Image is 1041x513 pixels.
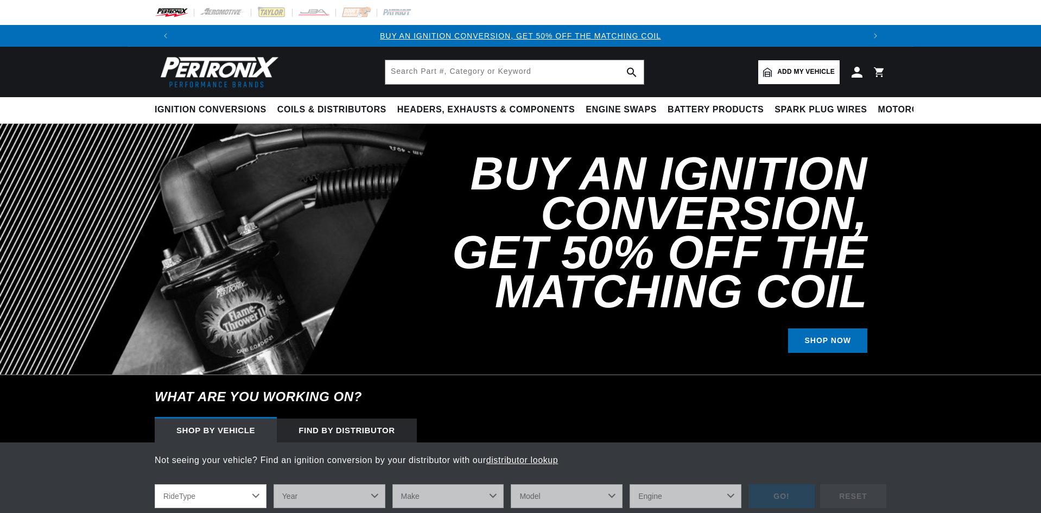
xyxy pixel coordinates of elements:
select: Engine [630,484,741,508]
a: BUY AN IGNITION CONVERSION, GET 50% OFF THE MATCHING COIL [380,31,661,40]
span: Motorcycle [878,104,943,116]
input: Search Part #, Category or Keyword [385,60,644,84]
summary: Battery Products [662,97,769,123]
select: RideType [155,484,266,508]
a: SHOP NOW [788,328,867,353]
span: Engine Swaps [586,104,657,116]
select: Make [392,484,504,508]
button: search button [620,60,644,84]
div: 1 of 3 [176,30,865,42]
span: Headers, Exhausts & Components [397,104,575,116]
div: Shop by vehicle [155,419,277,442]
p: Not seeing your vehicle? Find an ignition conversion by your distributor with our [155,453,886,467]
h2: Buy an Ignition Conversion, Get 50% off the Matching Coil [403,154,867,311]
summary: Headers, Exhausts & Components [392,97,580,123]
summary: Ignition Conversions [155,97,272,123]
summary: Engine Swaps [580,97,662,123]
summary: Coils & Distributors [272,97,392,123]
h6: What are you working on? [128,375,913,419]
summary: Motorcycle [873,97,948,123]
button: Translation missing: en.sections.announcements.previous_announcement [155,25,176,47]
select: Model [511,484,623,508]
button: Translation missing: en.sections.announcements.next_announcement [865,25,886,47]
div: Announcement [176,30,865,42]
span: Ignition Conversions [155,104,266,116]
span: Add my vehicle [777,67,835,77]
a: Add my vehicle [758,60,840,84]
span: Battery Products [668,104,764,116]
slideshow-component: Translation missing: en.sections.announcements.announcement_bar [128,25,913,47]
summary: Spark Plug Wires [769,97,872,123]
span: Coils & Distributors [277,104,386,116]
a: distributor lookup [486,455,558,465]
span: Spark Plug Wires [775,104,867,116]
div: Find by Distributor [277,419,417,442]
img: Pertronix [155,53,280,91]
select: Year [274,484,385,508]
